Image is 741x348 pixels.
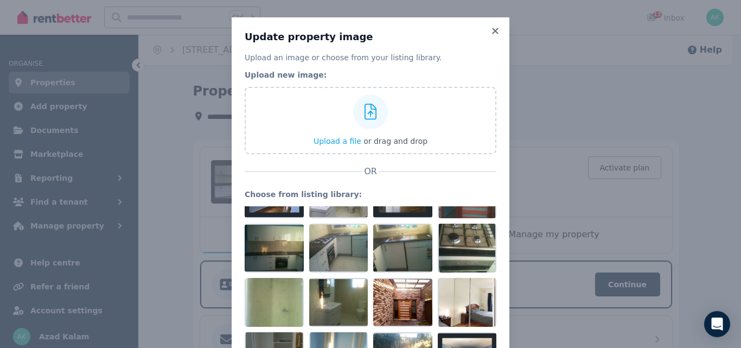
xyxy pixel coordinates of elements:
h3: Update property image [245,30,496,43]
span: OR [362,165,379,178]
div: Open Intercom Messenger [704,311,730,337]
legend: Choose from listing library: [245,189,496,200]
legend: Upload new image: [245,69,496,80]
span: Upload a file [314,137,361,145]
span: or drag and drop [363,137,427,145]
button: Upload a file or drag and drop [314,136,427,147]
p: Upload an image or choose from your listing library. [245,52,496,63]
